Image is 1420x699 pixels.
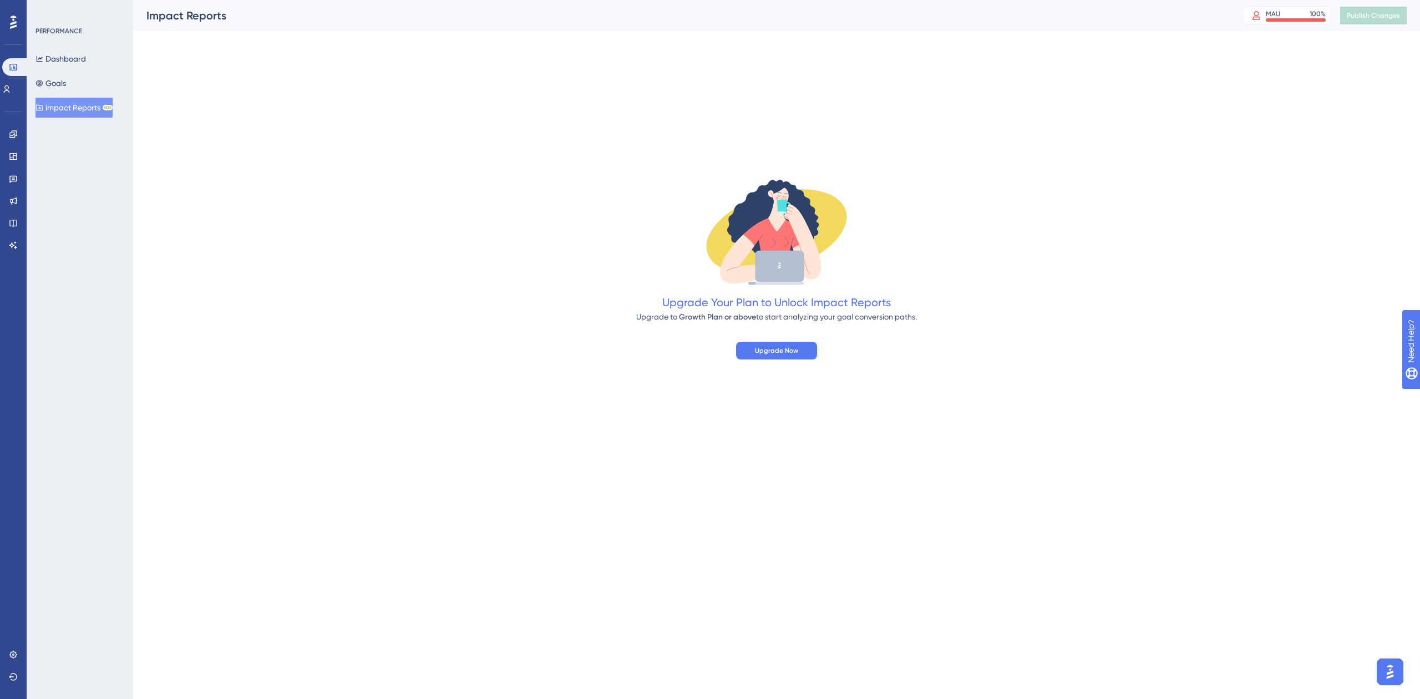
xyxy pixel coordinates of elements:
button: Impact ReportsBETA [35,98,113,118]
span: Upgrade Your Plan to Unlock Impact Reports [662,296,891,309]
div: PERFORMANCE [35,27,82,36]
span: Upgrade Now [755,346,798,355]
button: Dashboard [35,49,86,69]
span: Publish Changes [1347,11,1400,20]
span: Growth Plan or above [679,312,756,322]
div: 100 % [1310,9,1326,18]
button: Publish Changes [1340,7,1407,24]
div: Impact Reports [146,8,1215,23]
span: Upgrade to to start analyzing your goal conversion paths. [636,312,917,321]
button: Goals [35,73,66,93]
iframe: UserGuiding AI Assistant Launcher [1373,655,1407,688]
div: BETA [103,105,113,110]
span: Need Help? [26,3,69,16]
div: MAU [1266,9,1280,18]
button: Upgrade Now [736,342,817,359]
